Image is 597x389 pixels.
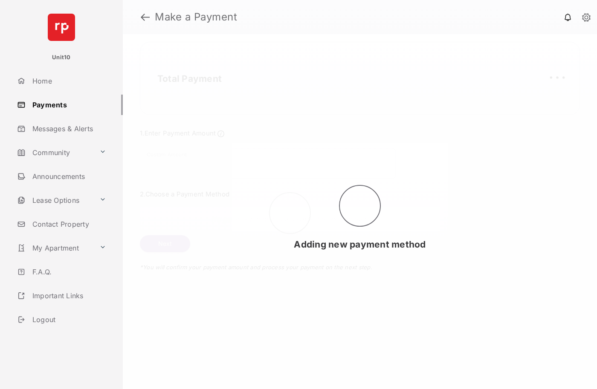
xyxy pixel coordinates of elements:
[14,118,123,139] a: Messages & Alerts
[155,12,237,22] strong: Make a Payment
[14,95,123,115] a: Payments
[14,71,123,91] a: Home
[14,142,96,163] a: Community
[14,262,123,282] a: F.A.Q.
[14,309,123,330] a: Logout
[14,238,96,258] a: My Apartment
[14,166,123,187] a: Announcements
[52,53,71,62] p: Unit10
[48,14,75,41] img: svg+xml;base64,PHN2ZyB4bWxucz0iaHR0cDovL3d3dy53My5vcmcvMjAwMC9zdmciIHdpZHRoPSI2NCIgaGVpZ2h0PSI2NC...
[14,190,96,210] a: Lease Options
[294,239,426,250] span: Adding new payment method
[14,214,123,234] a: Contact Property
[14,285,110,306] a: Important Links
